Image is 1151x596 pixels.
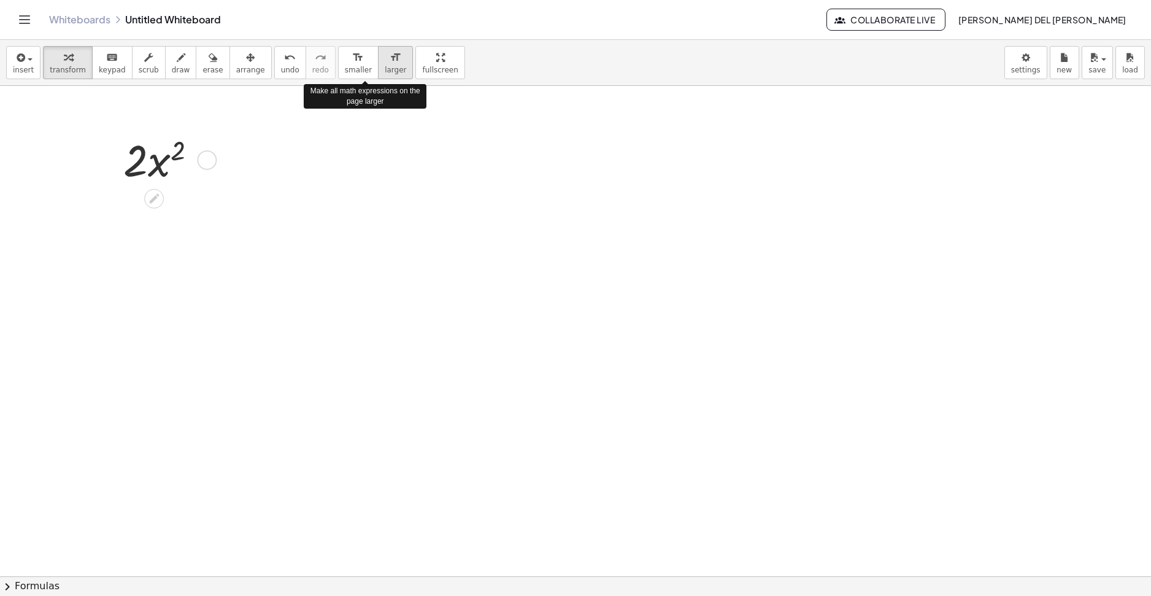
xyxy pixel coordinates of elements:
[385,66,406,74] span: larger
[1115,46,1145,79] button: load
[826,9,945,31] button: Collaborate Live
[165,46,197,79] button: draw
[1011,66,1041,74] span: settings
[15,10,34,29] button: Toggle navigation
[312,66,329,74] span: redo
[1088,66,1106,74] span: save
[196,46,229,79] button: erase
[50,66,86,74] span: transform
[415,46,464,79] button: fullscreen
[837,14,935,25] span: Collaborate Live
[13,66,34,74] span: insert
[352,50,364,65] i: format_size
[172,66,190,74] span: draw
[106,50,118,65] i: keyboard
[315,50,326,65] i: redo
[306,46,336,79] button: redoredo
[92,46,133,79] button: keyboardkeypad
[948,9,1136,31] button: [PERSON_NAME] Del [PERSON_NAME]
[144,189,164,209] div: Edit math
[1004,46,1047,79] button: settings
[1057,66,1072,74] span: new
[43,46,93,79] button: transform
[274,46,306,79] button: undoundo
[345,66,372,74] span: smaller
[390,50,401,65] i: format_size
[229,46,272,79] button: arrange
[202,66,223,74] span: erase
[958,14,1126,25] span: [PERSON_NAME] Del [PERSON_NAME]
[236,66,265,74] span: arrange
[1122,66,1138,74] span: load
[49,14,110,26] a: Whiteboards
[338,46,379,79] button: format_sizesmaller
[6,46,40,79] button: insert
[378,46,413,79] button: format_sizelarger
[284,50,296,65] i: undo
[1082,46,1113,79] button: save
[139,66,159,74] span: scrub
[304,84,426,109] div: Make all math expressions on the page larger
[132,46,166,79] button: scrub
[99,66,126,74] span: keypad
[1050,46,1079,79] button: new
[281,66,299,74] span: undo
[422,66,458,74] span: fullscreen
